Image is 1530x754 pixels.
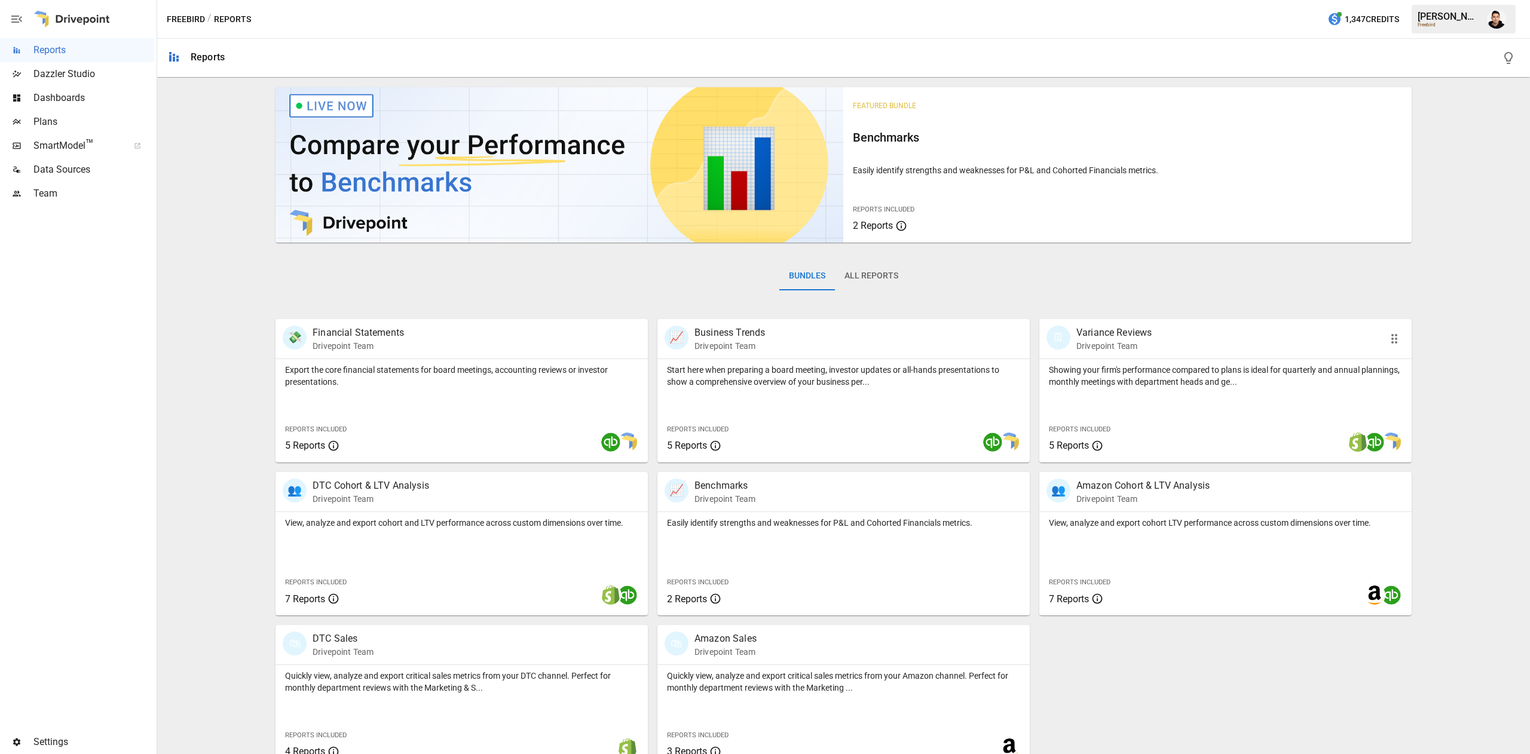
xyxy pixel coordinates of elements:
[283,326,307,350] div: 💸
[191,51,225,63] div: Reports
[283,632,307,655] div: 🛍
[835,262,908,290] button: All Reports
[1076,493,1210,505] p: Drivepoint Team
[1046,479,1070,502] div: 👥
[33,139,121,153] span: SmartModel
[694,326,765,340] p: Business Trends
[33,43,154,57] span: Reports
[1049,440,1089,451] span: 5 Reports
[1382,433,1401,452] img: smart model
[1348,433,1367,452] img: shopify
[33,163,154,177] span: Data Sources
[33,186,154,201] span: Team
[207,12,212,27] div: /
[601,586,620,605] img: shopify
[1049,425,1110,433] span: Reports Included
[1382,586,1401,605] img: quickbooks
[667,593,707,605] span: 2 Reports
[665,479,688,502] div: 📈
[1487,10,1506,29] img: Francisco Sanchez
[853,102,916,110] span: Featured Bundle
[33,115,154,129] span: Plans
[33,67,154,81] span: Dazzler Studio
[1365,586,1384,605] img: amazon
[853,128,1402,147] h6: Benchmarks
[285,593,325,605] span: 7 Reports
[1345,12,1399,27] span: 1,347 Credits
[1000,433,1019,452] img: smart model
[283,479,307,502] div: 👥
[694,632,757,646] p: Amazon Sales
[285,517,638,529] p: View, analyze and export cohort and LTV performance across custom dimensions over time.
[853,164,1402,176] p: Easily identify strengths and weaknesses for P&L and Cohorted Financials metrics.
[694,646,757,658] p: Drivepoint Team
[285,440,325,451] span: 5 Reports
[983,433,1002,452] img: quickbooks
[665,326,688,350] div: 📈
[853,220,893,231] span: 2 Reports
[313,479,429,493] p: DTC Cohort & LTV Analysis
[1076,479,1210,493] p: Amazon Cohort & LTV Analysis
[665,632,688,655] div: 🛍
[313,646,374,658] p: Drivepoint Team
[1046,326,1070,350] div: 🗓
[667,731,729,739] span: Reports Included
[1049,517,1402,529] p: View, analyze and export cohort LTV performance across custom dimensions over time.
[1418,11,1480,22] div: [PERSON_NAME]
[601,433,620,452] img: quickbooks
[1480,2,1513,36] button: Francisco Sanchez
[779,262,835,290] button: Bundles
[1049,578,1110,586] span: Reports Included
[313,326,404,340] p: Financial Statements
[285,425,347,433] span: Reports Included
[618,586,637,605] img: quickbooks
[33,91,154,105] span: Dashboards
[667,517,1020,529] p: Easily identify strengths and weaknesses for P&L and Cohorted Financials metrics.
[313,632,374,646] p: DTC Sales
[285,670,638,694] p: Quickly view, analyze and export critical sales metrics from your DTC channel. Perfect for monthl...
[667,425,729,433] span: Reports Included
[1049,593,1089,605] span: 7 Reports
[276,87,843,243] img: video thumbnail
[1418,22,1480,27] div: Freebird
[667,578,729,586] span: Reports Included
[285,364,638,388] p: Export the core financial statements for board meetings, accounting reviews or investor presentat...
[694,340,765,352] p: Drivepoint Team
[1365,433,1384,452] img: quickbooks
[667,364,1020,388] p: Start here when preparing a board meeting, investor updates or all-hands presentations to show a ...
[85,137,94,152] span: ™
[313,493,429,505] p: Drivepoint Team
[1076,340,1152,352] p: Drivepoint Team
[33,735,154,749] span: Settings
[1049,364,1402,388] p: Showing your firm's performance compared to plans is ideal for quarterly and annual plannings, mo...
[313,340,404,352] p: Drivepoint Team
[1323,8,1404,30] button: 1,347Credits
[667,670,1020,694] p: Quickly view, analyze and export critical sales metrics from your Amazon channel. Perfect for mon...
[285,578,347,586] span: Reports Included
[285,731,347,739] span: Reports Included
[694,479,755,493] p: Benchmarks
[694,493,755,505] p: Drivepoint Team
[167,12,205,27] button: Freebird
[618,433,637,452] img: smart model
[1076,326,1152,340] p: Variance Reviews
[853,206,914,213] span: Reports Included
[667,440,707,451] span: 5 Reports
